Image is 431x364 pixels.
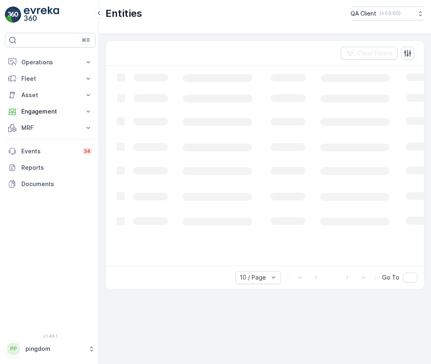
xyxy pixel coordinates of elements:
[5,103,96,120] button: Engagement
[5,120,96,136] button: MRF
[382,273,399,282] span: Go To
[21,164,92,172] p: Reports
[105,7,142,20] p: Entities
[5,71,96,87] button: Fleet
[5,143,96,159] a: Events34
[21,107,79,116] p: Engagement
[351,7,424,20] button: QA Client(+03:00)
[380,10,401,17] p: ( +03:00 )
[357,49,393,57] p: Clear Filters
[5,334,96,339] span: v 1.48.1
[21,58,79,66] p: Operations
[7,342,20,355] div: PP
[21,124,79,132] p: MRF
[84,148,91,155] p: 34
[5,176,96,192] a: Documents
[351,9,376,18] p: QA Client
[5,159,96,176] a: Reports
[25,345,84,353] p: pingdom
[5,340,96,357] button: PPpingdom
[5,7,21,23] img: logo
[21,147,77,155] p: Events
[5,54,96,71] button: Operations
[341,47,398,60] button: Clear Filters
[21,180,92,188] p: Documents
[21,75,79,83] p: Fleet
[5,87,96,103] button: Asset
[82,37,90,43] p: ⌘B
[21,91,79,99] p: Asset
[24,7,59,23] img: logo_light-DOdMpM7g.png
